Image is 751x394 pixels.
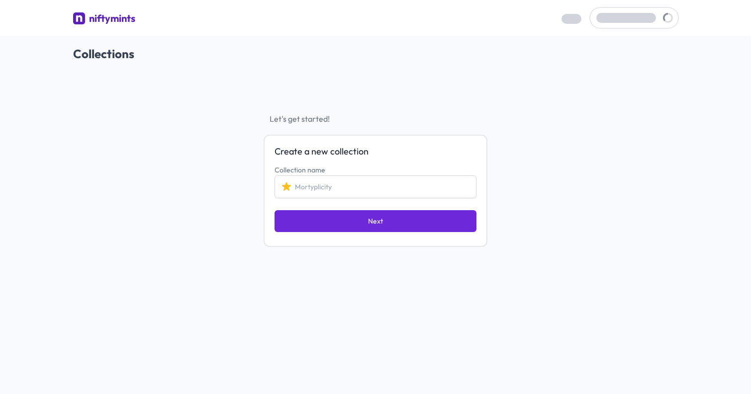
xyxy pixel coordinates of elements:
img: niftymints logo [73,12,85,24]
span: Let's get started! [264,113,487,125]
a: niftymints [73,11,135,28]
button: Next [275,210,476,232]
input: Mortyplicity [275,175,476,198]
span: Create a new collection [275,146,476,158]
h2: Collections [73,46,678,62]
div: niftymints [89,11,135,25]
span: Next [368,216,383,226]
label: Collection name [275,165,325,174]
